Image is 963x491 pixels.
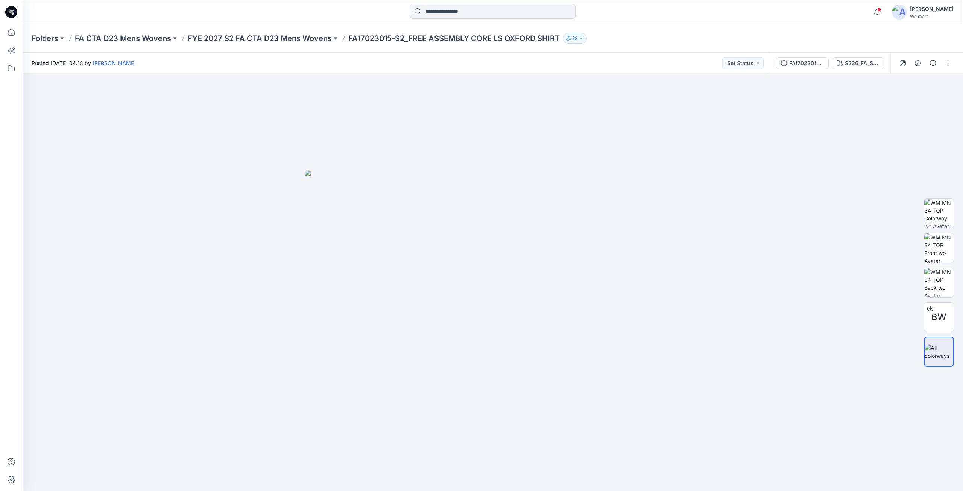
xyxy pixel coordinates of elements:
[912,57,924,69] button: Details
[925,344,953,360] img: All colorways
[188,33,332,44] a: FYE 2027 S2 FA CTA D23 Mens Wovens
[910,5,954,14] div: [PERSON_NAME]
[75,33,171,44] a: FA CTA D23 Mens Wovens
[924,199,954,228] img: WM MN 34 TOP Colorway wo Avatar
[924,233,954,263] img: WM MN 34 TOP Front wo Avatar
[563,33,587,44] button: 22
[845,59,879,67] div: S226_FA_Stripe_10_C1
[910,14,954,19] div: Walmart
[572,34,577,43] p: 22
[931,310,946,324] span: BW
[892,5,907,20] img: avatar
[776,57,829,69] button: FA17023015-S2_FREE ASSEMBLY CORE LS OXFORD SHIRT
[32,33,58,44] a: Folders
[32,59,136,67] span: Posted [DATE] 04:18 by
[832,57,884,69] button: S226_FA_Stripe_10_C1
[789,59,824,67] div: FA17023015-S2_FREE ASSEMBLY CORE LS OXFORD SHIRT
[93,60,136,66] a: [PERSON_NAME]
[348,33,560,44] p: FA17023015-S2_FREE ASSEMBLY CORE LS OXFORD SHIRT
[924,268,954,297] img: WM MN 34 TOP Back wo Avatar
